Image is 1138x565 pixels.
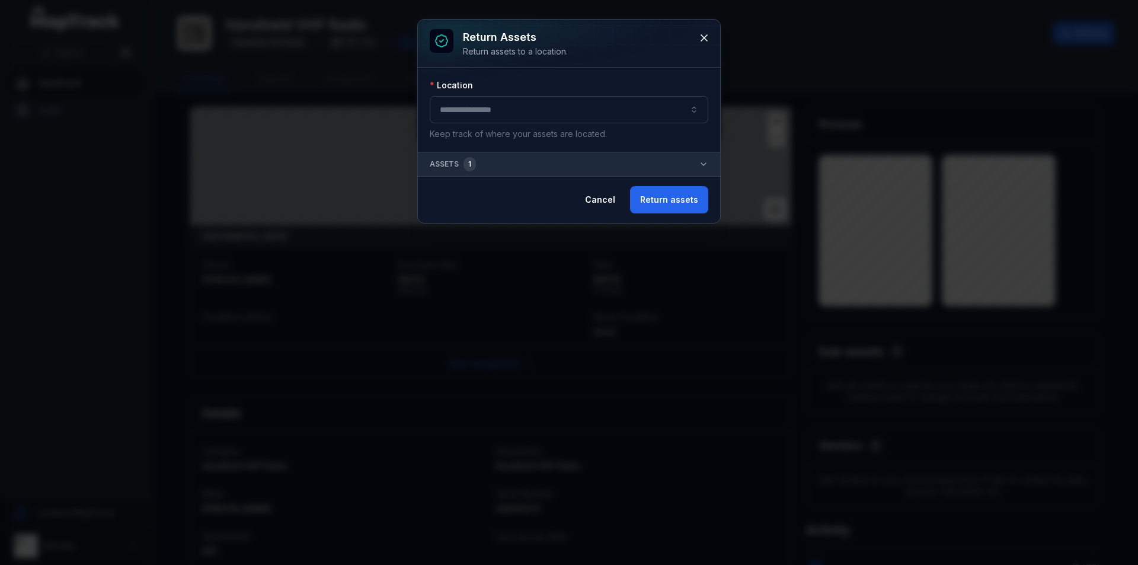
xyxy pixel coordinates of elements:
button: Assets1 [418,152,720,176]
button: Cancel [575,186,625,213]
div: Return assets to a location. [463,46,568,58]
span: Assets [430,157,476,171]
div: 1 [463,157,476,171]
h3: Return assets [463,29,568,46]
p: Keep track of where your assets are located. [430,128,708,140]
label: Location [430,79,473,91]
button: Return assets [630,186,708,213]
